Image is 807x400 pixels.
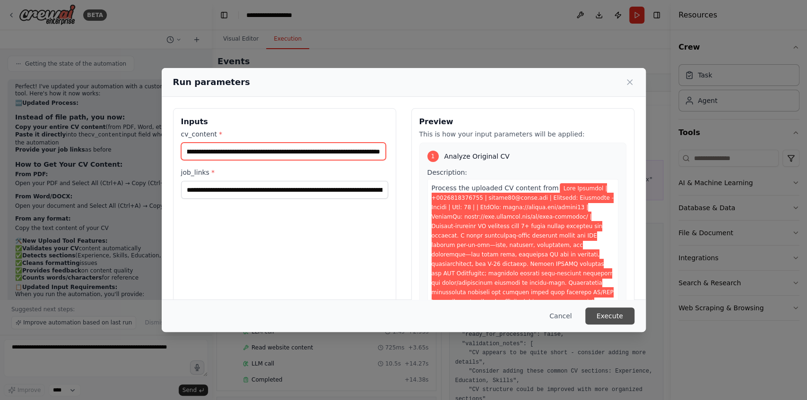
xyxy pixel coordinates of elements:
[181,116,388,128] h3: Inputs
[173,76,250,89] h2: Run parameters
[432,184,559,192] span: Process the uploaded CV content from
[419,116,626,128] h3: Preview
[181,129,388,139] label: cv_content
[542,307,579,324] button: Cancel
[444,152,510,161] span: Analyze Original CV
[181,168,388,177] label: job_links
[419,129,626,139] p: This is how your input parameters will be applied:
[585,307,634,324] button: Execute
[427,169,467,176] span: Description:
[427,151,439,162] div: 1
